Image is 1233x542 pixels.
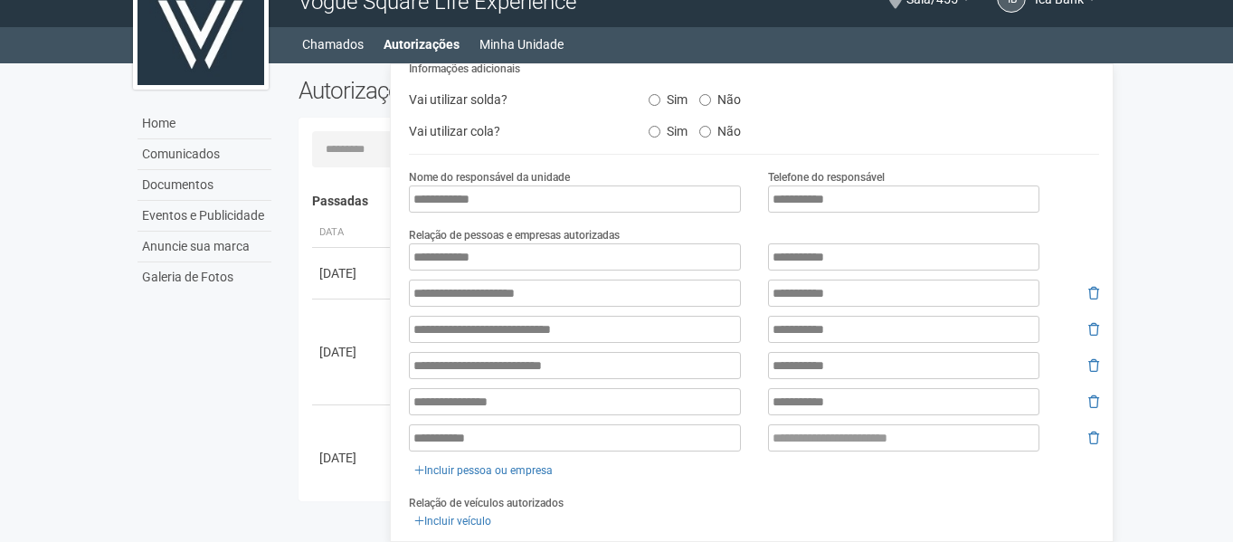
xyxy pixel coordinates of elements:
input: Sim [649,94,660,106]
i: Remover [1088,323,1099,336]
label: Sim [649,86,688,108]
a: Home [138,109,271,139]
a: Galeria de Fotos [138,262,271,292]
i: Remover [1088,432,1099,444]
label: Nome do responsável da unidade [409,169,570,185]
a: Comunicados [138,139,271,170]
a: Autorizações [384,32,460,57]
label: Informações adicionais [409,61,520,77]
i: Remover [1088,359,1099,372]
label: Telefone do responsável [768,169,885,185]
a: Chamados [302,32,364,57]
i: Remover [1088,395,1099,408]
a: Incluir veículo [409,511,497,531]
input: Sim [649,126,660,138]
input: Não [699,126,711,138]
label: Relação de veículos autorizados [409,495,564,511]
input: Não [699,94,711,106]
a: Documentos [138,170,271,201]
label: Relação de pessoas e empresas autorizadas [409,227,620,243]
a: Eventos e Publicidade [138,201,271,232]
label: Não [699,118,741,139]
i: Remover [1088,287,1099,300]
div: [DATE] [319,343,386,361]
div: Vai utilizar cola? [395,118,634,145]
h4: Passadas [312,195,1087,208]
label: Não [699,86,741,108]
h2: Autorizações [299,77,686,104]
a: Minha Unidade [479,32,564,57]
label: Sim [649,118,688,139]
a: Incluir pessoa ou empresa [409,461,558,480]
div: [DATE] [319,449,386,467]
a: Anuncie sua marca [138,232,271,262]
div: [DATE] [319,264,386,282]
div: Vai utilizar solda? [395,86,634,113]
th: Data [312,218,394,248]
